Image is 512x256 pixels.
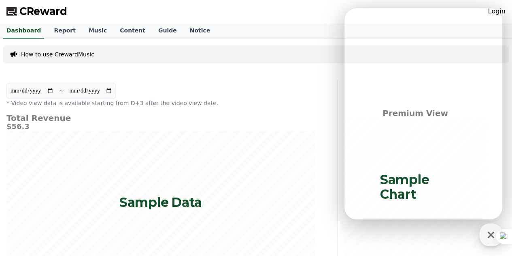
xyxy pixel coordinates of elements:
h4: Total Revenue [6,114,315,123]
iframe: Channel chat [344,8,502,219]
a: CReward [6,5,67,18]
a: Notice [183,23,217,39]
a: Login [488,6,506,16]
a: Report [47,23,82,39]
p: ~ [59,86,64,96]
span: CReward [19,5,67,18]
a: Guide [152,23,183,39]
h5: $56.3 [6,123,315,131]
a: Content [113,23,152,39]
p: * Video view data is available starting from D+3 after the video view date. [6,99,315,107]
a: Dashboard [3,23,44,39]
p: Sample Data [119,195,202,210]
a: Music [82,23,113,39]
a: How to use CrewardMusic [21,50,94,58]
